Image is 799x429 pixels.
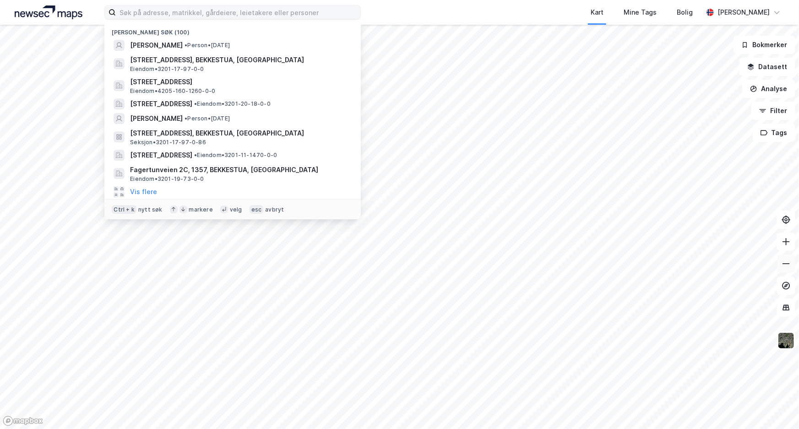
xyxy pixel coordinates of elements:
[777,332,795,349] img: 9k=
[130,87,215,95] span: Eiendom • 4205-160-1260-0-0
[130,139,206,146] span: Seksjon • 3201-17-97-0-86
[130,150,192,161] span: [STREET_ADDRESS]
[104,22,361,38] div: [PERSON_NAME] søk (100)
[717,7,770,18] div: [PERSON_NAME]
[185,42,230,49] span: Person • [DATE]
[591,7,603,18] div: Kart
[138,206,163,213] div: nytt søk
[194,100,197,107] span: •
[3,416,43,426] a: Mapbox homepage
[130,40,183,51] span: [PERSON_NAME]
[265,206,284,213] div: avbryt
[753,385,799,429] div: Kontrollprogram for chat
[130,76,350,87] span: [STREET_ADDRESS]
[116,5,360,19] input: Søk på adresse, matrikkel, gårdeiere, leietakere eller personer
[130,164,350,175] span: Fagertunveien 2C, 1357, BEKKESTUA, [GEOGRAPHIC_DATA]
[677,7,693,18] div: Bolig
[130,98,192,109] span: [STREET_ADDRESS]
[185,42,187,49] span: •
[753,385,799,429] iframe: Chat Widget
[130,65,204,73] span: Eiendom • 3201-17-97-0-0
[15,5,82,19] img: logo.a4113a55bc3d86da70a041830d287a7e.svg
[189,206,213,213] div: markere
[250,205,264,214] div: esc
[130,128,350,139] span: [STREET_ADDRESS], BEKKESTUA, [GEOGRAPHIC_DATA]
[739,58,795,76] button: Datasett
[130,186,157,197] button: Vis flere
[734,36,795,54] button: Bokmerker
[112,205,136,214] div: Ctrl + k
[130,113,183,124] span: [PERSON_NAME]
[194,152,197,158] span: •
[194,152,277,159] span: Eiendom • 3201-11-1470-0-0
[624,7,657,18] div: Mine Tags
[751,102,795,120] button: Filter
[185,115,187,122] span: •
[742,80,795,98] button: Analyse
[753,124,795,142] button: Tags
[230,206,242,213] div: velg
[130,175,204,183] span: Eiendom • 3201-19-73-0-0
[130,54,350,65] span: [STREET_ADDRESS], BEKKESTUA, [GEOGRAPHIC_DATA]
[194,100,271,108] span: Eiendom • 3201-20-18-0-0
[185,115,230,122] span: Person • [DATE]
